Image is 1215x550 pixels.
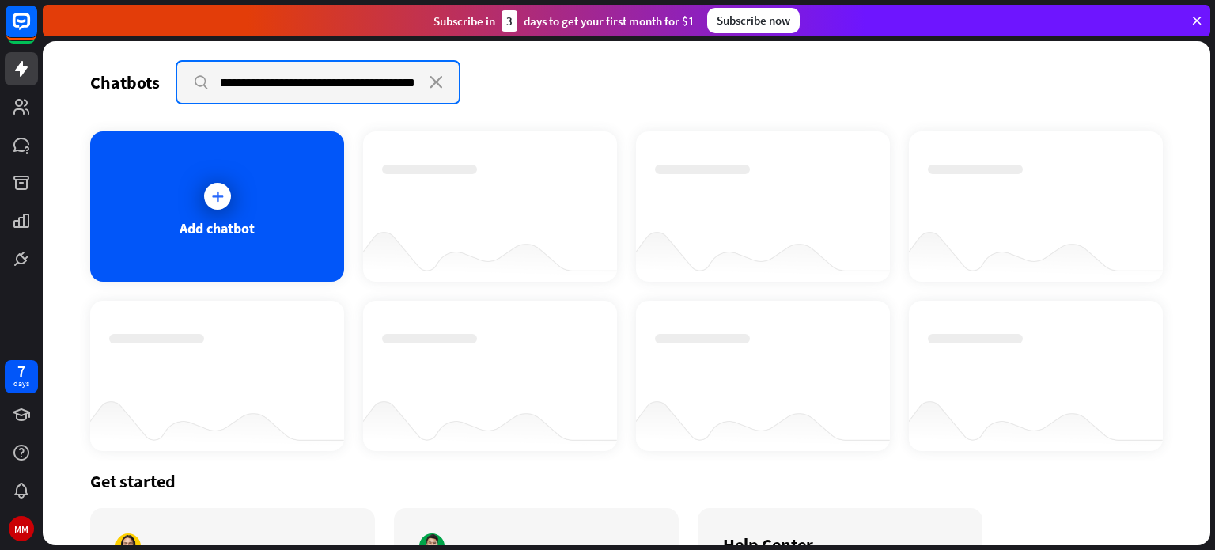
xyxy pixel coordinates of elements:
[430,76,443,89] i: close
[707,8,800,33] div: Subscribe now
[433,10,695,32] div: Subscribe in days to get your first month for $1
[502,10,517,32] div: 3
[17,364,25,378] div: 7
[13,378,29,389] div: days
[90,71,160,93] div: Chatbots
[5,360,38,393] a: 7 days
[9,516,34,541] div: MM
[90,470,1163,492] div: Get started
[13,6,60,54] button: Open LiveChat chat widget
[180,219,255,237] div: Add chatbot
